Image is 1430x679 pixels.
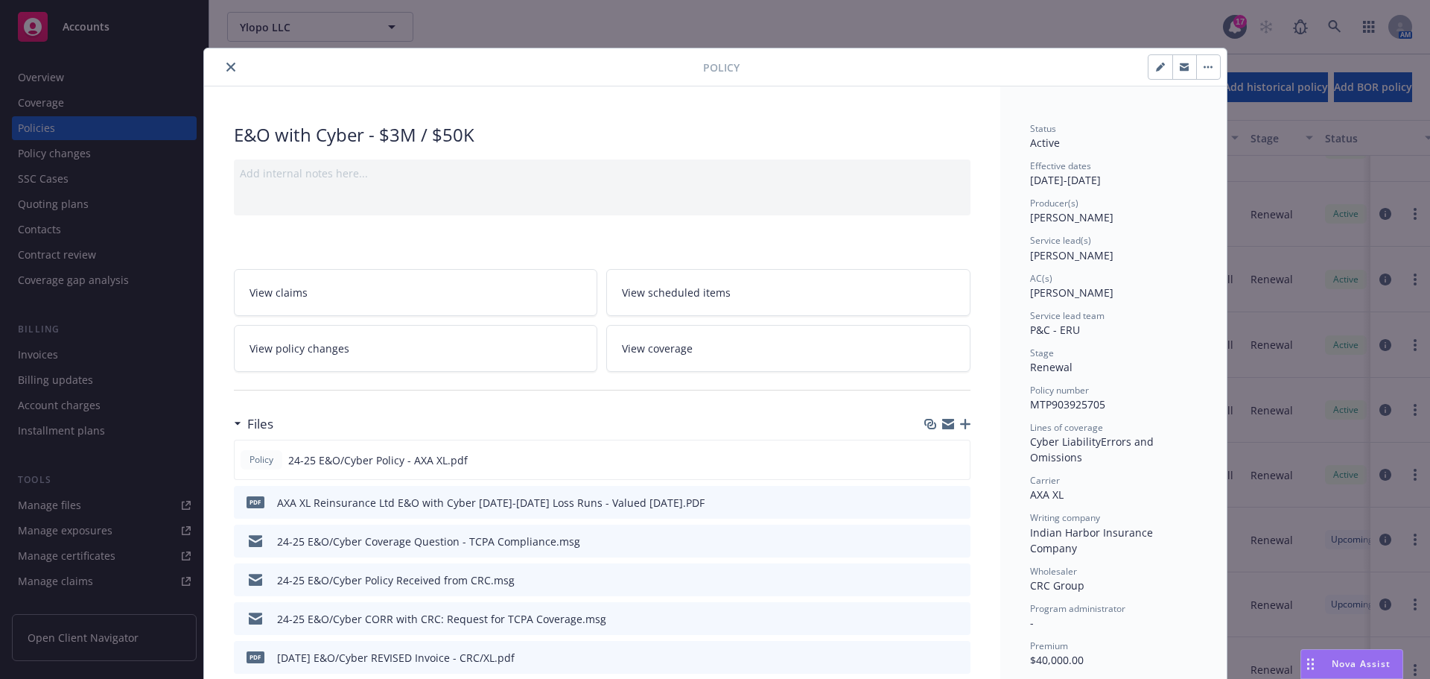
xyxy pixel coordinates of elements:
[950,452,964,468] button: preview file
[951,611,965,627] button: preview file
[1030,160,1091,172] span: Effective dates
[1030,525,1156,555] span: Indian Harbor Insurance Company
[606,269,970,316] a: View scheduled items
[1030,160,1197,188] div: [DATE] - [DATE]
[234,122,970,148] div: E&O with Cyber - $3M / $50K
[1030,347,1054,359] span: Stage
[1030,487,1064,502] span: AXA XL
[927,650,939,666] button: download file
[1030,309,1105,322] span: Service lead team
[277,572,515,588] div: 24-25 E&O/Cyber Policy Received from CRC.msg
[1030,421,1103,434] span: Lines of coverage
[703,60,740,75] span: Policy
[1030,248,1113,262] span: [PERSON_NAME]
[927,572,939,588] button: download file
[277,495,705,511] div: AXA XL Reinsurance Ltd E&O with Cyber [DATE]-[DATE] Loss Runs - Valued [DATE].PDF
[1332,657,1391,670] span: Nova Assist
[247,651,264,663] span: pdf
[1030,210,1113,224] span: [PERSON_NAME]
[1030,602,1125,615] span: Program administrator
[951,650,965,666] button: preview file
[1030,272,1052,285] span: AC(s)
[1030,285,1113,300] span: [PERSON_NAME]
[606,325,970,372] a: View coverage
[1301,650,1320,678] div: Drag to move
[1030,136,1060,150] span: Active
[277,534,580,549] div: 24-25 E&O/Cyber Coverage Question - TCPA Compliance.msg
[622,341,693,356] span: View coverage
[1030,122,1056,135] span: Status
[622,285,731,300] span: View scheduled items
[234,269,598,316] a: View claims
[234,414,273,434] div: Files
[250,341,349,356] span: View policy changes
[247,453,276,467] span: Policy
[1030,234,1091,247] span: Service lead(s)
[1030,565,1077,578] span: Wholesaler
[927,611,939,627] button: download file
[1030,578,1084,593] span: CRC Group
[951,572,965,588] button: preview file
[927,534,939,549] button: download file
[1030,511,1100,524] span: Writing company
[1030,435,1157,464] span: Errors and Omissions
[234,325,598,372] a: View policy changes
[277,650,515,666] div: [DATE] E&O/Cyber REVISED Invoice - CRC/XL.pdf
[1030,639,1068,652] span: Premium
[951,495,965,511] button: preview file
[1030,384,1089,397] span: Policy number
[277,611,606,627] div: 24-25 E&O/Cyber CORR with CRC: Request for TCPA Coverage.msg
[1030,397,1105,411] span: MTP903925705
[1030,616,1034,630] span: -
[247,496,264,508] span: PDF
[927,495,939,511] button: download file
[927,452,938,468] button: download file
[1030,323,1080,337] span: P&C - ERU
[951,534,965,549] button: preview file
[1030,435,1101,449] span: Cyber Liability
[247,414,273,434] h3: Files
[250,285,308,300] span: View claims
[1030,653,1084,667] span: $40,000.00
[240,165,965,181] div: Add internal notes here...
[222,58,240,76] button: close
[1030,474,1060,487] span: Carrier
[288,452,468,468] span: 24-25 E&O/Cyber Policy - AXA XL.pdf
[1030,197,1078,209] span: Producer(s)
[1300,649,1403,679] button: Nova Assist
[1030,360,1072,374] span: Renewal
